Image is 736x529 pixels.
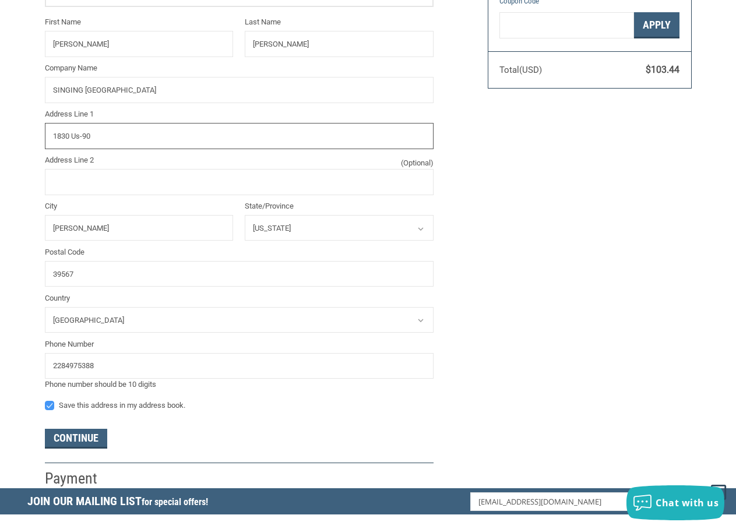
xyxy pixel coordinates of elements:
label: State/Province [245,200,434,212]
input: Email [470,492,650,511]
button: Continue [45,429,107,449]
label: Last Name [245,16,434,28]
input: Gift Certificate or Coupon Code [499,12,634,38]
label: Phone Number [45,338,434,350]
h2: Payment [45,469,113,488]
div: Phone number should be 10 digits [45,379,434,390]
label: Address Line 2 [45,154,434,166]
label: Save this address in my address book. [45,401,434,410]
label: Company Name [45,62,434,74]
button: Apply [634,12,679,38]
label: Country [45,292,434,304]
label: Postal Code [45,246,434,258]
small: (Optional) [401,157,434,169]
span: Total (USD) [499,65,542,75]
label: Address Line 1 [45,108,434,120]
label: First Name [45,16,234,28]
h5: Join Our Mailing List [27,488,214,518]
label: City [45,200,234,212]
span: Chat with us [656,496,719,509]
span: $103.44 [646,64,679,75]
button: Chat with us [626,485,724,520]
span: for special offers! [142,496,208,507]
